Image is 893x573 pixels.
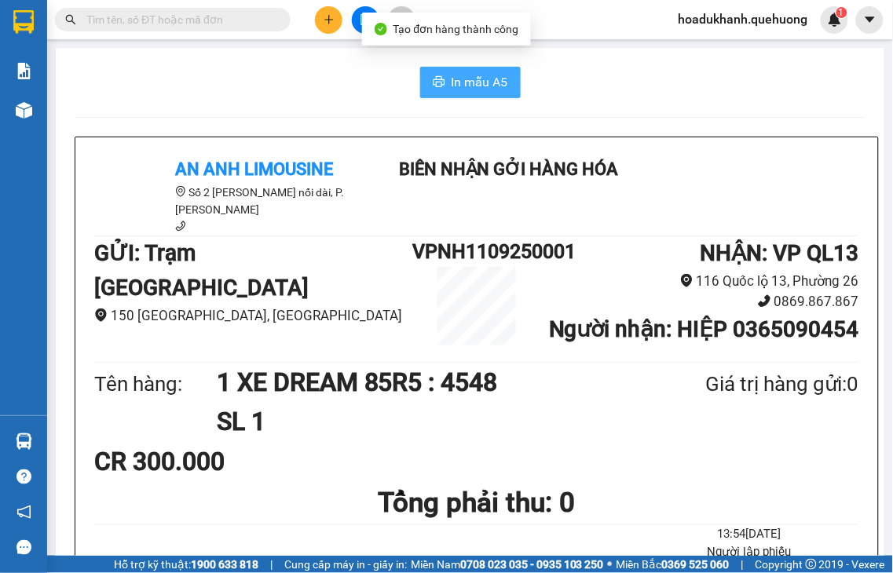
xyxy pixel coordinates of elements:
[65,14,76,25] span: search
[175,186,186,197] span: environment
[324,14,335,25] span: plus
[388,6,415,34] button: aim
[452,72,508,92] span: In mẫu A5
[617,556,730,573] span: Miền Bắc
[16,505,31,520] span: notification
[284,556,407,573] span: Cung cấp máy in - giấy in:
[701,240,859,266] b: NHẬN : VP QL13
[360,14,371,25] span: file-add
[94,305,413,327] li: 150 [GEOGRAPHIC_DATA], [GEOGRAPHIC_DATA]
[94,184,377,218] li: Số 2 [PERSON_NAME] nối dài, P. [PERSON_NAME]
[94,442,346,481] div: CR 300.000
[270,556,273,573] span: |
[16,469,31,484] span: question-circle
[114,556,258,573] span: Hỗ trợ kỹ thuật:
[413,236,540,267] h1: VPNH1109250001
[399,159,619,179] b: Biên nhận gởi hàng hóa
[94,156,173,235] img: logo.jpg
[741,556,744,573] span: |
[640,543,859,562] li: Người lập phiếu
[839,7,844,18] span: 1
[86,11,272,28] input: Tìm tên, số ĐT hoặc mã đơn
[94,240,309,301] b: GỬI : Trạm [GEOGRAPHIC_DATA]
[411,556,604,573] span: Miền Nam
[191,558,258,571] strong: 1900 633 818
[315,6,342,34] button: plus
[352,6,379,34] button: file-add
[828,13,842,27] img: icon-new-feature
[94,481,859,524] h1: Tổng phải thu: 0
[94,308,108,322] span: environment
[375,23,387,35] span: check-circle
[608,561,613,568] span: ⚪️
[16,540,31,555] span: message
[217,363,630,402] h1: 1 XE DREAM 85R5 : 4548
[549,316,859,342] b: Người nhận : HIỆP 0365090454
[540,291,859,312] li: 0869.867.867
[175,159,333,179] b: An Anh Limousine
[836,7,847,18] sup: 1
[13,10,34,34] img: logo-vxr
[758,294,771,308] span: phone
[16,63,32,79] img: solution-icon
[420,67,521,98] button: printerIn mẫu A5
[540,271,859,292] li: 116 Quốc lộ 13, Phường 26
[16,433,32,450] img: warehouse-icon
[680,274,694,287] span: environment
[806,559,817,570] span: copyright
[662,558,730,571] strong: 0369 525 060
[640,525,859,544] li: 13:54[DATE]
[94,368,217,400] div: Tên hàng:
[393,23,519,35] span: Tạo đơn hàng thành công
[630,368,859,400] div: Giá trị hàng gửi: 0
[856,6,884,34] button: caret-down
[863,13,877,27] span: caret-down
[433,75,445,90] span: printer
[460,558,604,571] strong: 0708 023 035 - 0935 103 250
[175,221,186,232] span: phone
[666,9,821,29] span: hoadukhanh.quehuong
[16,102,32,119] img: warehouse-icon
[217,402,630,441] h1: SL 1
